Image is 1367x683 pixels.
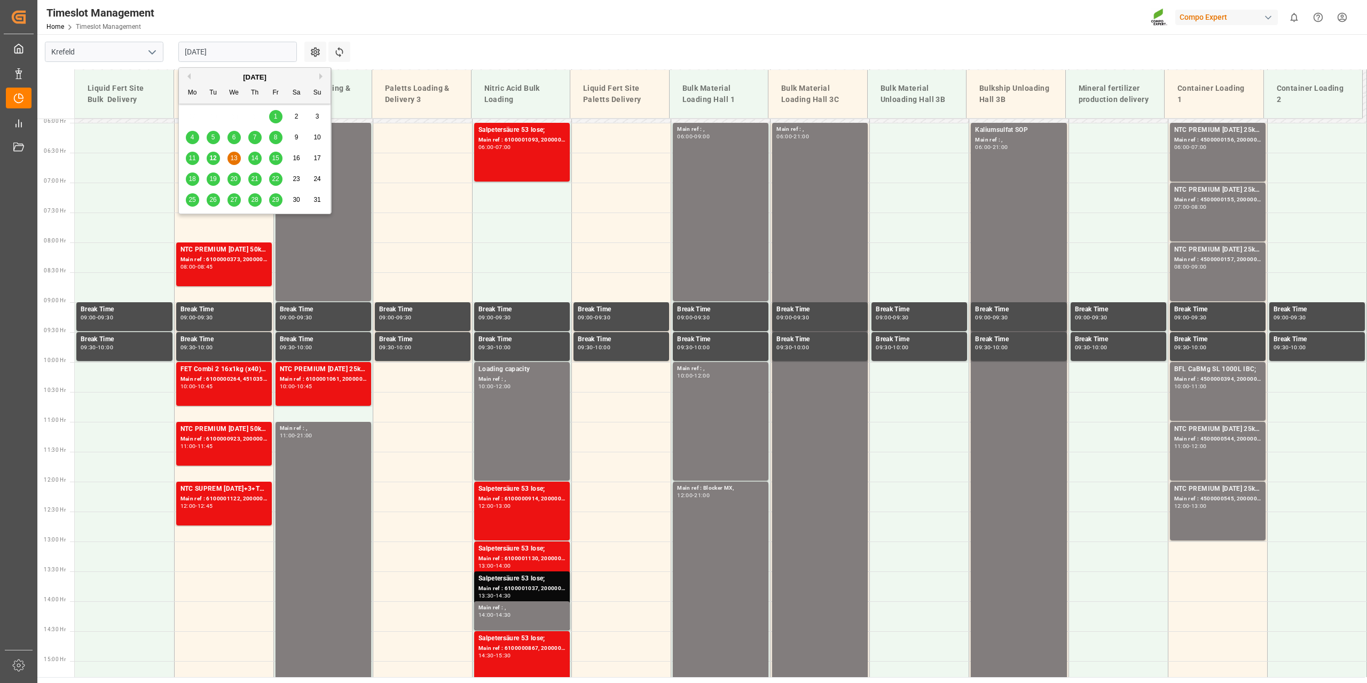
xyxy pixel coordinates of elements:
[316,113,319,120] span: 3
[269,193,282,207] div: Choose Friday, August 29th, 2025
[44,178,66,184] span: 07:00 Hr
[1189,444,1191,449] div: -
[792,345,794,350] div: -
[295,433,296,438] div: -
[209,196,216,203] span: 26
[280,364,367,375] div: NTC PREMIUM [DATE] 25kg (x42) INT MTO;NTC CLASSIC [DATE] 25kg (x42) INT MTO;
[1189,145,1191,150] div: -
[993,345,1008,350] div: 10:00
[677,364,764,373] div: Main ref : ,
[677,315,693,320] div: 09:00
[311,110,324,123] div: Choose Sunday, August 3rd, 2025
[1174,315,1190,320] div: 09:00
[1092,345,1107,350] div: 10:00
[478,484,565,494] div: Salpetersäure 53 lose;
[295,113,298,120] span: 2
[98,345,113,350] div: 10:00
[182,106,328,210] div: month 2025-08
[991,345,992,350] div: -
[1074,78,1156,109] div: Mineral fertilizer production delivery
[1174,345,1190,350] div: 09:30
[395,315,396,320] div: -
[379,315,395,320] div: 09:00
[272,175,279,183] span: 22
[180,504,196,508] div: 12:00
[595,315,610,320] div: 09:30
[180,264,196,269] div: 08:00
[1274,304,1361,315] div: Break Time
[191,134,194,141] span: 4
[1174,205,1190,209] div: 07:00
[396,345,412,350] div: 10:00
[379,334,466,345] div: Break Time
[211,134,215,141] span: 5
[494,384,496,389] div: -
[1174,435,1261,444] div: Main ref : 4500000544, 2000000354;
[96,315,98,320] div: -
[180,484,268,494] div: NTC SUPREM [DATE]+3+TE 600kg BB;FTL S NK 8-0-24 25kg (x40) INT;FTL SP 18-5-8 25kg (x40) INT;TPL N...
[186,87,199,100] div: Mo
[1189,205,1191,209] div: -
[1174,264,1190,269] div: 08:00
[694,345,710,350] div: 10:00
[381,78,462,109] div: Paletts Loading & Delivery 3
[311,152,324,165] div: Choose Sunday, August 17th, 2025
[876,345,891,350] div: 09:30
[1174,136,1261,145] div: Main ref : 4500000156, 2000000004;
[295,345,296,350] div: -
[993,145,1008,150] div: 21:00
[595,345,610,350] div: 10:00
[379,345,395,350] div: 09:30
[1191,205,1207,209] div: 08:00
[876,334,963,345] div: Break Time
[297,315,312,320] div: 09:30
[180,375,268,384] div: Main ref : 6100000264, 4510352522; 2000000197;
[227,87,241,100] div: We
[248,131,262,144] div: Choose Thursday, August 7th, 2025
[1274,315,1289,320] div: 09:00
[677,484,764,493] div: Main ref : Blocker MX,
[180,424,268,435] div: NTC PREMIUM [DATE] 50kg (x25) INT MTO;
[295,315,296,320] div: -
[1189,315,1191,320] div: -
[496,315,511,320] div: 09:30
[44,268,66,273] span: 08:30 Hr
[311,87,324,100] div: Su
[290,152,303,165] div: Choose Saturday, August 16th, 2025
[198,315,213,320] div: 09:30
[248,193,262,207] div: Choose Thursday, August 28th, 2025
[251,154,258,162] span: 14
[44,357,66,363] span: 10:00 Hr
[1191,444,1207,449] div: 12:00
[195,315,197,320] div: -
[1191,264,1207,269] div: 09:00
[693,345,694,350] div: -
[248,172,262,186] div: Choose Thursday, August 21st, 2025
[295,134,298,141] span: 9
[98,315,113,320] div: 09:30
[494,315,496,320] div: -
[893,315,908,320] div: 09:30
[876,78,958,109] div: Bulk Material Unloading Hall 3B
[1174,185,1261,195] div: NTC PREMIUM [DATE] 25kg (x42) INT;
[1274,345,1289,350] div: 09:30
[677,334,764,345] div: Break Time
[207,152,220,165] div: Choose Tuesday, August 12th, 2025
[269,172,282,186] div: Choose Friday, August 22nd, 2025
[293,196,300,203] span: 30
[776,345,792,350] div: 09:30
[891,345,893,350] div: -
[280,315,295,320] div: 09:00
[311,193,324,207] div: Choose Sunday, August 31st, 2025
[1151,8,1168,27] img: Screenshot%202023-09-29%20at%2010.02.21.png_1712312052.png
[593,345,595,350] div: -
[280,433,295,438] div: 11:00
[478,345,494,350] div: 09:30
[186,193,199,207] div: Choose Monday, August 25th, 2025
[269,110,282,123] div: Choose Friday, August 1st, 2025
[379,304,466,315] div: Break Time
[96,345,98,350] div: -
[1174,195,1261,205] div: Main ref : 4500000155, 2000000004;
[248,152,262,165] div: Choose Thursday, August 14th, 2025
[693,134,694,139] div: -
